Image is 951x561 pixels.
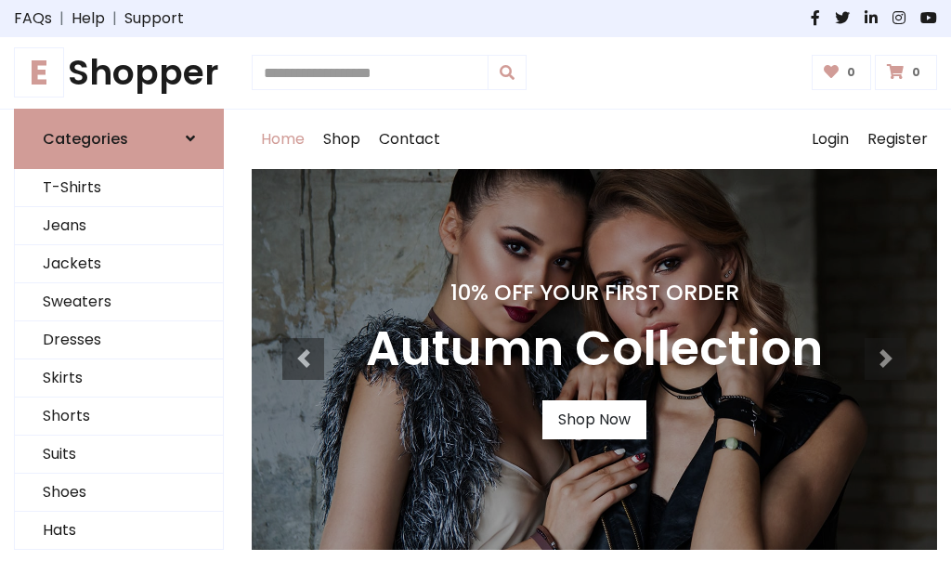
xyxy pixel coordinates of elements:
[858,110,937,169] a: Register
[366,320,823,378] h3: Autumn Collection
[314,110,370,169] a: Shop
[15,474,223,512] a: Shoes
[15,436,223,474] a: Suits
[124,7,184,30] a: Support
[875,55,937,90] a: 0
[370,110,449,169] a: Contact
[802,110,858,169] a: Login
[15,283,223,321] a: Sweaters
[105,7,124,30] span: |
[15,398,223,436] a: Shorts
[15,512,223,550] a: Hats
[15,207,223,245] a: Jeans
[72,7,105,30] a: Help
[252,110,314,169] a: Home
[14,47,64,98] span: E
[15,359,223,398] a: Skirts
[812,55,872,90] a: 0
[15,169,223,207] a: T-Shirts
[43,130,128,148] h6: Categories
[15,245,223,283] a: Jackets
[14,52,224,94] a: EShopper
[366,280,823,306] h4: 10% Off Your First Order
[14,7,52,30] a: FAQs
[542,400,646,439] a: Shop Now
[15,321,223,359] a: Dresses
[14,52,224,94] h1: Shopper
[907,64,925,81] span: 0
[14,109,224,169] a: Categories
[842,64,860,81] span: 0
[52,7,72,30] span: |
